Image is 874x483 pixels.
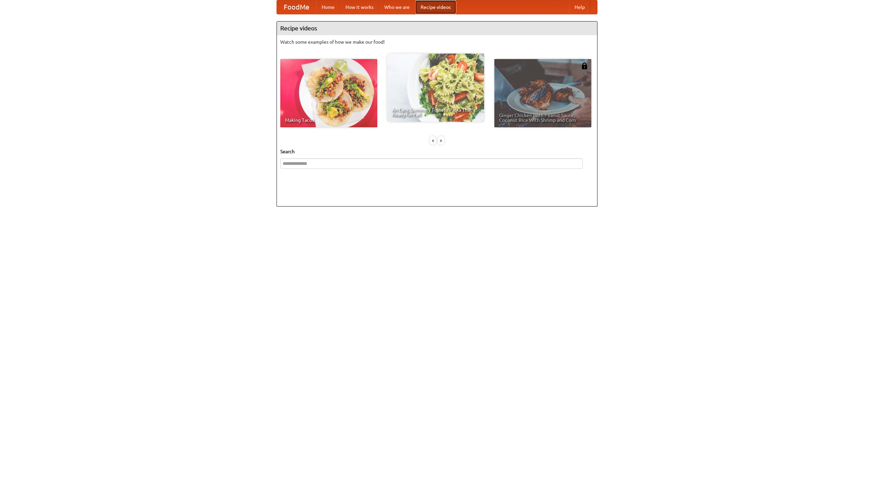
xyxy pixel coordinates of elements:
a: How it works [340,0,379,14]
span: Making Tacos [285,118,372,123]
div: » [438,136,444,145]
p: Watch some examples of how we make our food! [280,39,594,45]
a: Home [316,0,340,14]
a: An Easy, Summery Tomato Pasta That's Ready for Fall [387,54,484,122]
div: « [430,136,436,145]
a: Making Tacos [280,59,377,127]
h4: Recipe videos [277,22,597,35]
img: 483408.png [581,62,588,69]
a: Who we are [379,0,415,14]
a: Recipe videos [415,0,456,14]
h5: Search [280,148,594,155]
a: FoodMe [277,0,316,14]
a: Help [569,0,590,14]
span: An Easy, Summery Tomato Pasta That's Ready for Fall [392,108,479,117]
